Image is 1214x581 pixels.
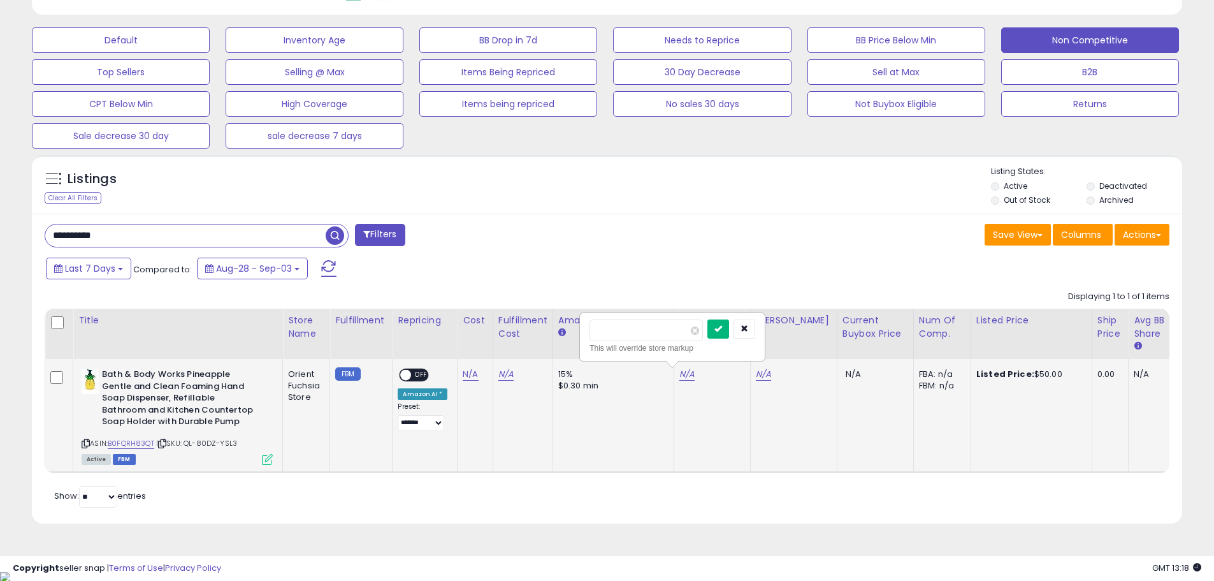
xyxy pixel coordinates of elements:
div: This will override store markup [589,342,755,355]
div: ASIN: [82,369,273,463]
div: 15% [558,369,664,380]
div: Fulfillment Cost [498,314,547,341]
div: Repricing [398,314,452,327]
button: Sell at Max [807,59,985,85]
div: 0.00 [1097,369,1118,380]
button: BB Price Below Min [807,27,985,53]
button: Items Being Repriced [419,59,597,85]
div: FBA: n/a [919,369,961,380]
p: Listing States: [991,166,1182,178]
div: Current Buybox Price [842,314,908,341]
span: 2025-09-12 13:18 GMT [1152,562,1201,574]
div: Cost [463,314,488,327]
button: Filters [355,224,405,246]
div: [PERSON_NAME] [756,314,832,327]
label: Out of Stock [1004,195,1050,205]
span: | SKU: QL-80DZ-YSL3 [156,438,237,448]
span: Aug-28 - Sep-03 [216,262,292,275]
div: Amazon Fees [558,314,668,327]
span: OFF [412,370,432,381]
button: Needs to Reprice [613,27,791,53]
button: sale decrease 7 days [226,123,403,149]
button: Not Buybox Eligible [807,91,985,117]
span: Show: entries [54,490,146,502]
div: Fulfillment [335,314,387,327]
button: Returns [1001,91,1179,117]
span: All listings currently available for purchase on Amazon [82,454,111,465]
div: Store Name [288,314,324,341]
a: Terms of Use [109,562,163,574]
span: Last 7 Days [65,262,115,275]
span: Columns [1061,228,1101,241]
label: Active [1004,180,1027,191]
button: Columns [1053,224,1113,246]
div: seller snap | | [13,563,221,575]
div: Avg BB Share [1134,314,1180,341]
button: 30 Day Decrease [613,59,791,85]
button: Inventory Age [226,27,403,53]
small: FBM [335,367,360,381]
button: Actions [1115,224,1169,246]
label: Deactivated [1099,180,1147,191]
div: $0.30 min [558,380,664,392]
div: Amazon AI * [398,388,447,400]
div: Listed Price [976,314,1087,327]
button: No sales 30 days [613,91,791,117]
button: BB Drop in 7d [419,27,597,53]
button: CPT Below Min [32,91,210,117]
img: 41BtK1zCnEL._SL40_.jpg [82,369,99,394]
label: Archived [1099,195,1134,205]
div: FBM: n/a [919,380,961,392]
span: Compared to: [133,263,192,276]
div: Clear All Filters [45,192,101,204]
div: Num of Comp. [919,314,965,341]
small: Amazon Fees. [558,327,566,339]
h5: Listings [68,170,117,188]
div: Displaying 1 to 1 of 1 items [1068,291,1169,303]
small: Avg BB Share. [1134,341,1141,352]
button: Sale decrease 30 day [32,123,210,149]
a: B0FQRH83QT [108,438,154,449]
button: Aug-28 - Sep-03 [197,258,308,279]
button: Top Sellers [32,59,210,85]
button: High Coverage [226,91,403,117]
a: N/A [498,368,514,381]
div: Preset: [398,402,447,431]
button: Items being repriced [419,91,597,117]
b: Listed Price: [976,368,1034,380]
a: N/A [756,368,771,381]
button: B2B [1001,59,1179,85]
div: Title [78,314,277,327]
span: N/A [846,368,861,380]
button: Non Competitive [1001,27,1179,53]
b: Bath & Body Works Pineapple Gentle and Clean Foaming Hand Soap Dispenser, Refillable Bathroom and... [102,369,257,431]
a: N/A [463,368,478,381]
a: Privacy Policy [165,562,221,574]
button: Selling @ Max [226,59,403,85]
button: Save View [985,224,1051,246]
a: N/A [679,368,695,381]
strong: Copyright [13,562,59,574]
div: N/A [1134,369,1176,380]
div: Orient Fuchsia Store [288,369,320,404]
div: $50.00 [976,369,1082,380]
div: Ship Price [1097,314,1123,341]
button: Default [32,27,210,53]
span: FBM [113,454,136,465]
button: Last 7 Days [46,258,131,279]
